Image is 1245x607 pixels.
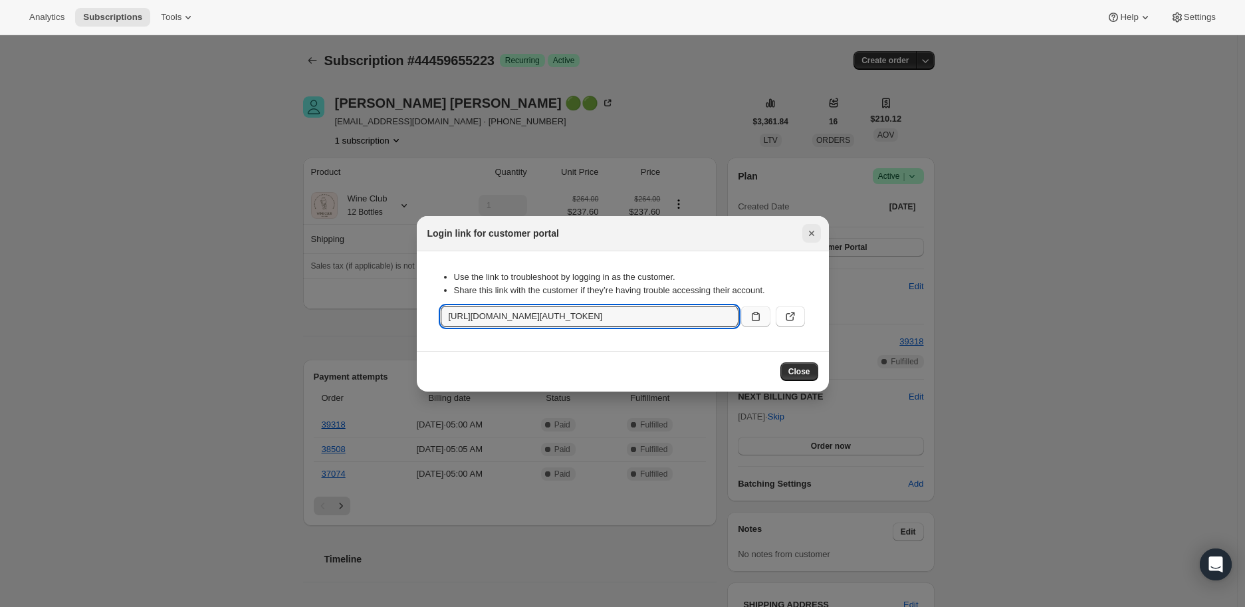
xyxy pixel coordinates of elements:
h2: Login link for customer portal [427,227,559,240]
button: Help [1099,8,1159,27]
button: Settings [1163,8,1224,27]
button: Analytics [21,8,72,27]
li: Use the link to troubleshoot by logging in as the customer. [454,271,805,284]
span: Tools [161,12,181,23]
button: Subscriptions [75,8,150,27]
span: Close [788,366,810,377]
button: Close [802,224,821,243]
span: Subscriptions [83,12,142,23]
span: Settings [1184,12,1216,23]
div: Open Intercom Messenger [1200,548,1232,580]
button: Close [780,362,818,381]
span: Analytics [29,12,64,23]
li: Share this link with the customer if they’re having trouble accessing their account. [454,284,805,297]
span: Help [1120,12,1138,23]
button: Tools [153,8,203,27]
